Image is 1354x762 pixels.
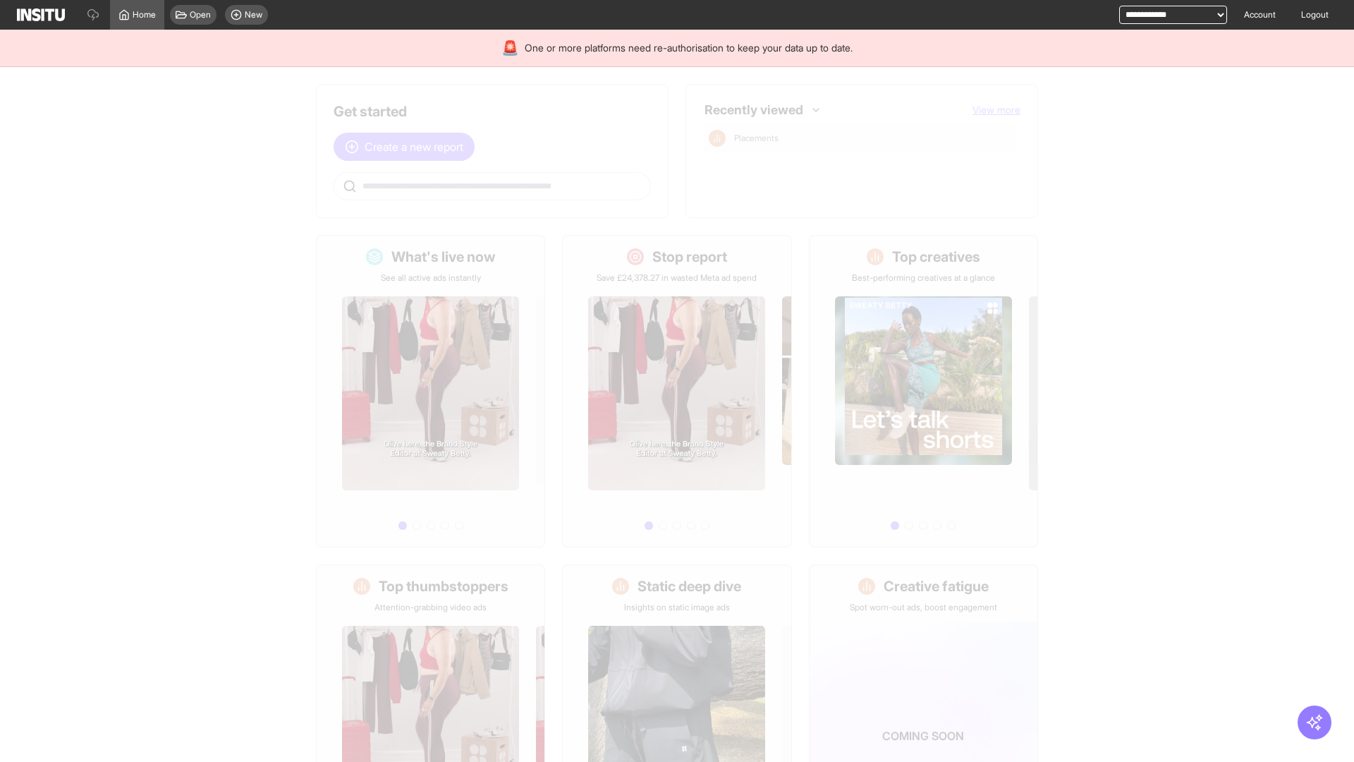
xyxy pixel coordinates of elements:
span: Open [190,9,211,20]
div: 🚨 [501,38,519,58]
span: One or more platforms need re-authorisation to keep your data up to date. [525,41,853,55]
span: Home [133,9,156,20]
span: New [245,9,262,20]
img: Logo [17,8,65,21]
